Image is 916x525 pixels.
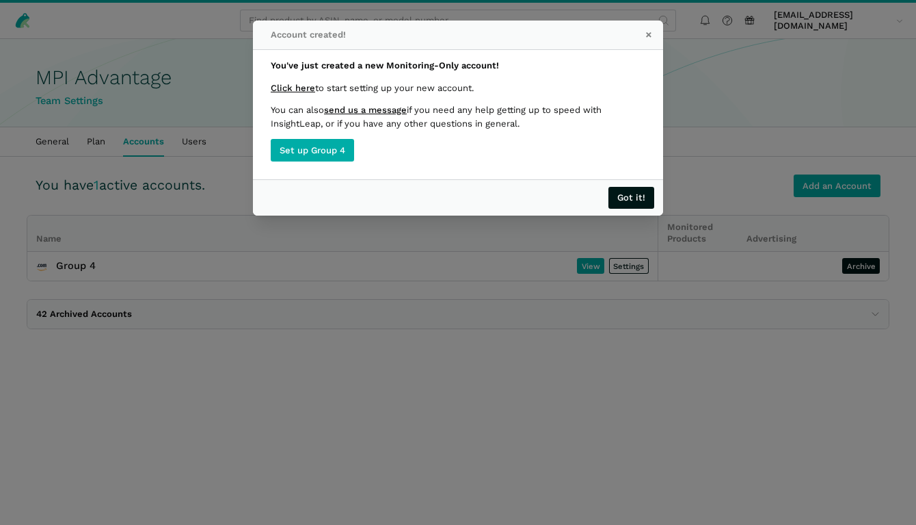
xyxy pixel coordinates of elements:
[608,187,654,209] button: Got it!
[271,139,354,162] a: Set up Group 4
[324,105,407,115] a: send us a message
[271,103,626,130] p: You can also if you need any help getting up to speed with InsightLeap, or if you have any other ...
[253,21,663,50] div: Account created!
[271,83,315,93] a: Click here
[271,81,626,95] p: to start setting up your new account.
[640,26,658,44] button: ×
[271,60,499,71] strong: You've just created a new Monitoring-Only account!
